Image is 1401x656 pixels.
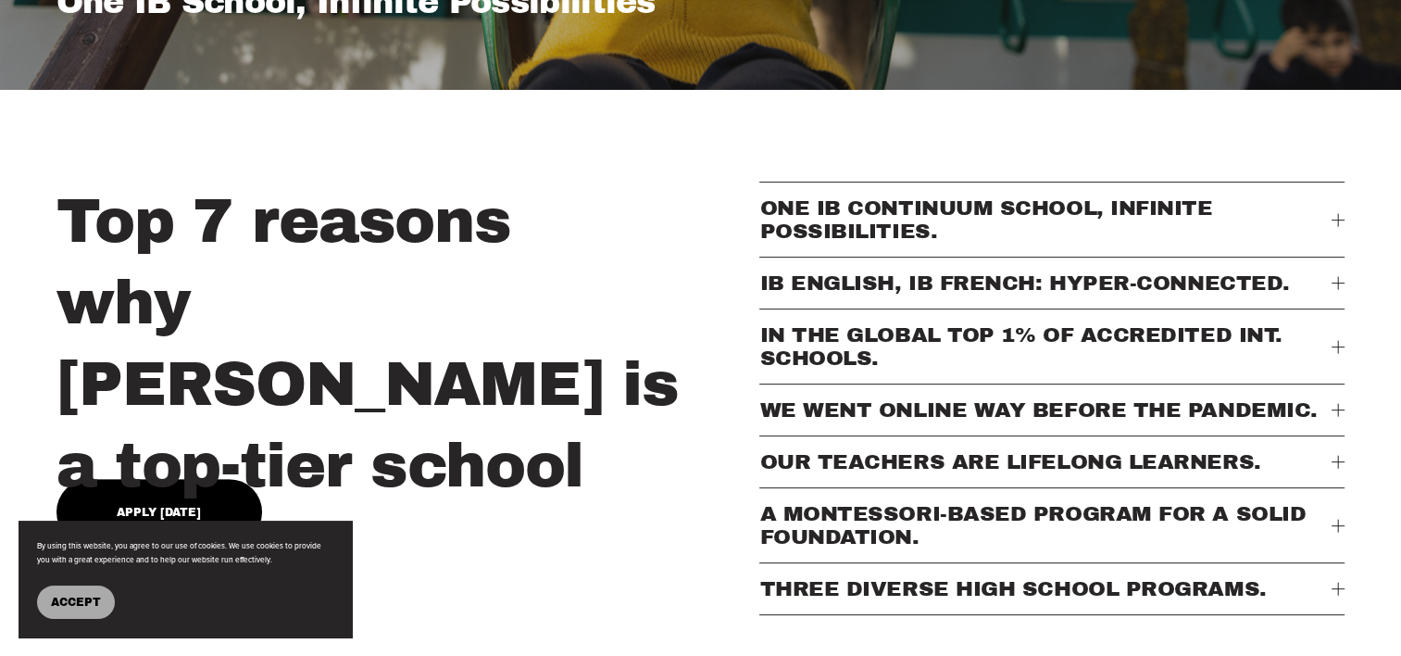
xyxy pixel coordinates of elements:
span: ONE IB CONTINUUM SCHOOL, INFINITE POSSIBILITIES. [759,196,1332,243]
span: THREE DIVERSE HIGH SCHOOL PROGRAMS. [759,577,1332,600]
p: By using this website, you agree to our use of cookies. We use cookies to provide you with a grea... [37,539,333,567]
button: THREE DIVERSE HIGH SCHOOL PROGRAMS. [759,563,1345,614]
button: WE WENT ONLINE WAY BEFORE THE PANDEMIC. [759,385,1345,435]
button: IN THE GLOBAL TOP 1% OF ACCREDITED INT. SCHOOLS. [759,309,1345,384]
button: IB ENGLISH, IB FRENCH: HYPER-CONNECTED. [759,258,1345,309]
span: OUR TEACHERS ARE LIFELONG LEARNERS. [759,450,1332,473]
section: Cookie banner [19,521,352,637]
button: OUR TEACHERS ARE LIFELONG LEARNERS. [759,436,1345,487]
span: A MONTESSORI-BASED PROGRAM FOR A SOLID FOUNDATION. [759,502,1332,549]
button: ONE IB CONTINUUM SCHOOL, INFINITE POSSIBILITIES. [759,183,1345,257]
span: WE WENT ONLINE WAY BEFORE THE PANDEMIC. [759,398,1332,422]
span: IN THE GLOBAL TOP 1% OF ACCREDITED INT. SCHOOLS. [759,323,1332,370]
button: Accept [37,586,115,619]
span: Accept [51,596,101,609]
h2: Top 7 reasons why [PERSON_NAME] is a top-tier school [56,182,750,507]
button: A MONTESSORI-BASED PROGRAM FOR A SOLID FOUNDATION. [759,488,1345,562]
a: Apply [DATE] [56,479,263,545]
span: IB ENGLISH, IB FRENCH: HYPER-CONNECTED. [759,271,1332,295]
